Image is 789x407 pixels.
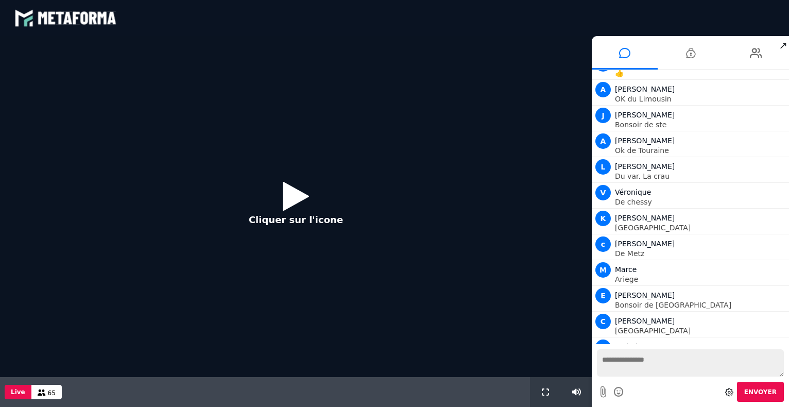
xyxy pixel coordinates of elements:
[48,389,56,397] span: 65
[615,147,786,154] p: Ok de Touraine
[615,343,645,351] span: Gwladys
[777,36,789,55] span: ↗
[615,70,786,77] p: 👍
[615,224,786,231] p: [GEOGRAPHIC_DATA]
[615,188,651,196] span: Véronique
[615,317,675,325] span: [PERSON_NAME]
[595,236,611,252] span: c
[595,340,611,355] span: G
[595,314,611,329] span: C
[615,198,786,206] p: De chessy
[615,265,637,274] span: Marce
[615,276,786,283] p: Ariege
[595,185,611,200] span: V
[615,121,786,128] p: Bonsoir de ste
[615,85,675,93] span: [PERSON_NAME]
[615,111,675,119] span: [PERSON_NAME]
[595,82,611,97] span: A
[615,250,786,257] p: De Metz
[615,214,675,222] span: [PERSON_NAME]
[615,173,786,180] p: Du var. La crau
[615,137,675,145] span: [PERSON_NAME]
[615,301,786,309] p: Bonsoir de [GEOGRAPHIC_DATA]
[615,291,675,299] span: [PERSON_NAME]
[595,108,611,123] span: J
[595,159,611,175] span: L
[595,211,611,226] span: K
[615,327,786,334] p: [GEOGRAPHIC_DATA]
[615,162,675,171] span: [PERSON_NAME]
[238,174,353,240] button: Cliquer sur l'icone
[615,95,786,103] p: OK du Limousin
[744,388,777,396] span: Envoyer
[249,213,343,227] p: Cliquer sur l'icone
[737,382,784,402] button: Envoyer
[595,133,611,149] span: A
[5,385,31,399] button: Live
[615,240,675,248] span: [PERSON_NAME]
[595,262,611,278] span: M
[595,288,611,303] span: E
